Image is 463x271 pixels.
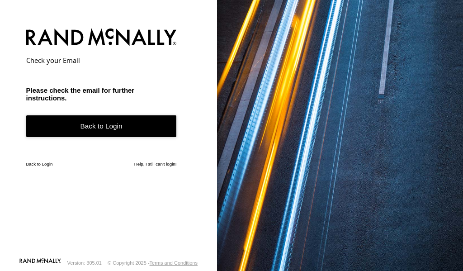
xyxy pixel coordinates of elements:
[108,260,198,266] div: © Copyright 2025 -
[26,115,177,138] a: Back to Login
[134,162,177,166] a: Help, I still can't login!
[19,258,61,267] a: Visit our Website
[67,260,102,266] div: Version: 305.01
[150,260,198,266] a: Terms and Conditions
[26,162,53,166] a: Back to Login
[26,27,177,50] img: Rand McNally
[26,56,177,65] h2: Check your Email
[26,86,177,102] h3: Please check the email for further instructions.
